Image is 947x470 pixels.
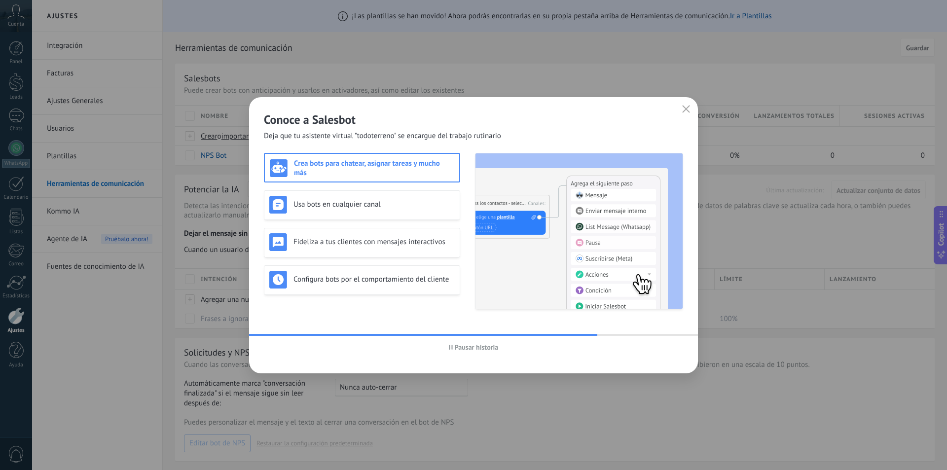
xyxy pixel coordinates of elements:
h3: Configura bots por el comportamiento del cliente [293,275,455,284]
span: Pausar historia [455,344,499,351]
h3: Crea bots para chatear, asignar tareas y mucho más [294,159,454,178]
h3: Fideliza a tus clientes con mensajes interactivos [293,237,455,247]
button: Pausar historia [444,340,503,355]
h2: Conoce a Salesbot [264,112,683,127]
h3: Usa bots en cualquier canal [293,200,455,209]
span: Deja que tu asistente virtual "todoterreno" se encargue del trabajo rutinario [264,131,501,141]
